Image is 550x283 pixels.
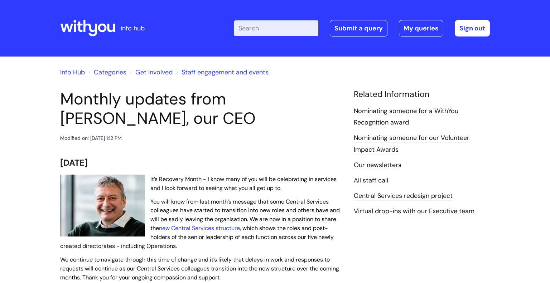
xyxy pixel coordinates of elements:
a: Categories [94,68,126,77]
li: Solution home [87,67,126,78]
a: Our newsletters [354,161,401,170]
span: You will know from last month’s message that some Central Services colleagues have started to tra... [60,198,340,250]
div: Modified on: [DATE] 1:12 PM [60,134,122,143]
h4: Related Information [354,89,490,99]
span: [DATE] [60,157,88,168]
a: Get involved [135,68,173,77]
a: Virtual drop-ins with our Executive team [354,207,474,216]
a: Staff engagement and events [182,68,269,77]
li: Staff engagement and events [174,67,269,78]
a: Sign out [455,20,490,36]
a: My queries [399,20,443,36]
div: | - [234,20,490,36]
span: We continue to navigate through this time of change and it’s likely that delays in work and respo... [60,256,339,281]
a: Info Hub [60,68,85,77]
p: info hub [121,23,145,34]
h1: Monthly updates from [PERSON_NAME], our CEO [60,89,343,128]
a: All staff call [354,176,388,185]
a: new Central Services structure [159,224,240,232]
a: Central Services redesign project [354,191,453,201]
li: Get involved [128,67,173,78]
a: Nominating someone for a WithYou Recognition award [354,107,458,127]
span: It’s Recovery Month - I know many of you will be celebrating in services and I look forward to se... [150,175,337,192]
img: WithYou Chief Executive Simon Phillips pictured looking at the camera and smiling [60,175,145,237]
input: Search [234,20,318,36]
a: Nominating someone for our Volunteer Impact Awards [354,133,469,154]
a: Submit a query [330,20,387,36]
